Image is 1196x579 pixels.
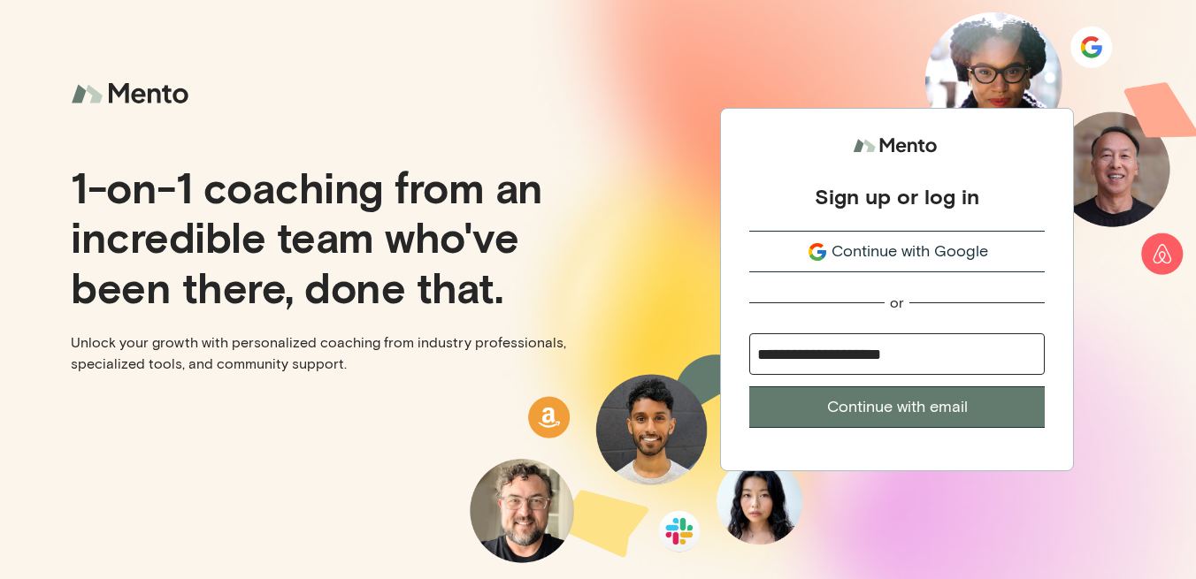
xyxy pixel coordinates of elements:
[71,71,195,118] img: logo
[749,386,1045,428] button: Continue with email
[71,332,584,375] p: Unlock your growth with personalized coaching from industry professionals, specialized tools, and...
[749,231,1045,272] button: Continue with Google
[832,240,988,263] span: Continue with Google
[853,130,941,163] img: logo.svg
[815,183,979,210] div: Sign up or log in
[890,293,904,312] div: or
[71,162,584,310] p: 1-on-1 coaching from an incredible team who've been there, done that.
